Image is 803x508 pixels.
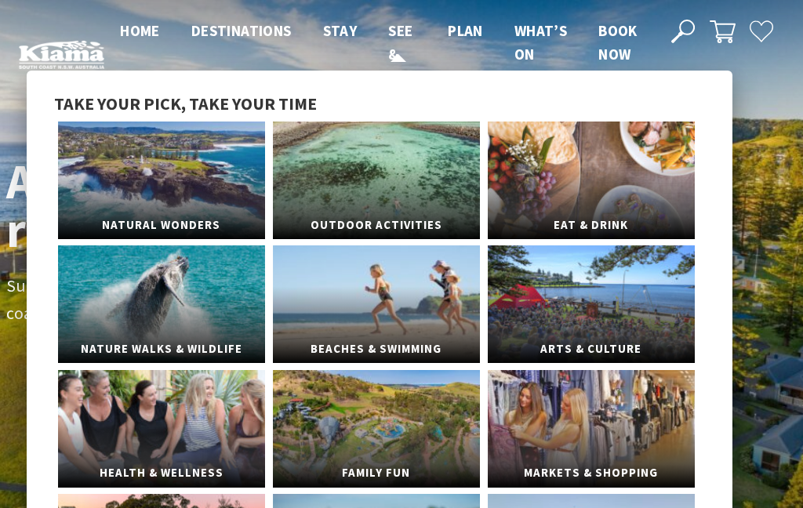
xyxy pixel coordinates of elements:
span: See & Do [388,21,412,88]
span: Plan [448,21,483,40]
span: Health & Wellness [58,459,265,488]
span: Family Fun [273,459,480,488]
span: Nature Walks & Wildlife [58,335,265,364]
p: Sunny days, coastal walks and endless south coast beauty [6,273,359,328]
h1: An escape to remember [6,157,438,254]
span: Eat & Drink [488,211,695,240]
span: Arts & Culture [488,335,695,364]
span: Outdoor Activities [273,211,480,240]
span: Take your pick, take your time [54,93,317,114]
span: Beaches & Swimming [273,335,480,364]
img: Kiama Logo [19,40,104,70]
span: Markets & Shopping [488,459,695,488]
span: What’s On [514,21,567,63]
span: Natural Wonders [58,211,265,240]
span: Stay [323,21,358,40]
span: Destinations [191,21,292,40]
span: Home [120,21,160,40]
nav: Main Menu [104,19,653,90]
span: Book now [598,21,638,63]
